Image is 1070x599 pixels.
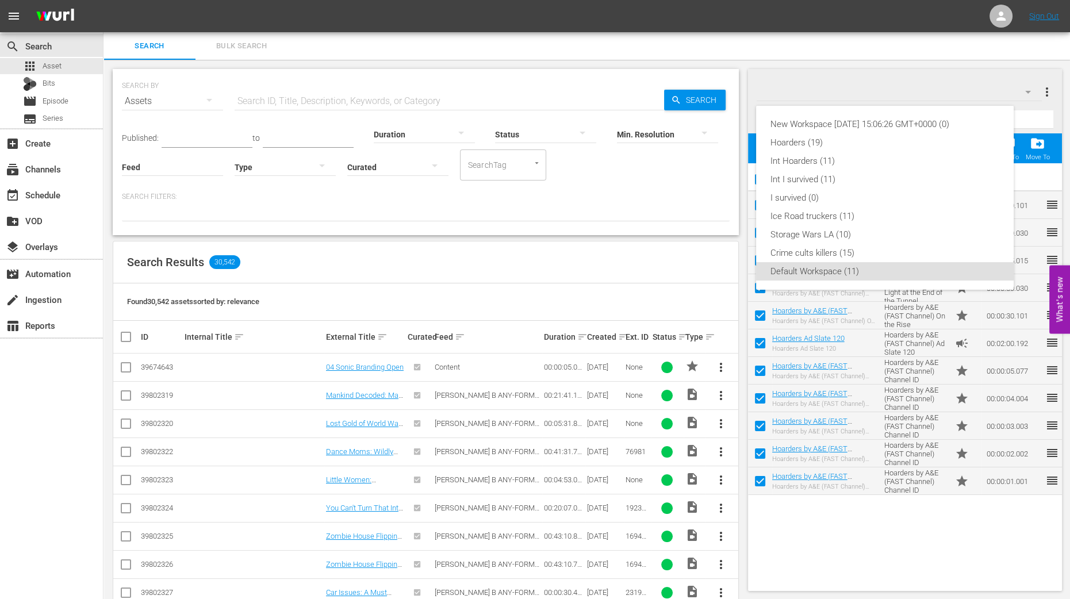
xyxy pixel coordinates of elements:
[770,262,1000,281] div: Default Workspace (11)
[770,244,1000,262] div: Crime cults killers (15)
[770,133,1000,152] div: Hoarders (19)
[770,207,1000,225] div: Ice Road truckers (11)
[770,152,1000,170] div: Int Hoarders (11)
[770,189,1000,207] div: I survived (0)
[770,115,1000,133] div: New Workspace [DATE] 15:06:26 GMT+0000 (0)
[770,170,1000,189] div: Int I survived (11)
[770,225,1000,244] div: Storage Wars LA (10)
[1049,266,1070,334] button: Open Feedback Widget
